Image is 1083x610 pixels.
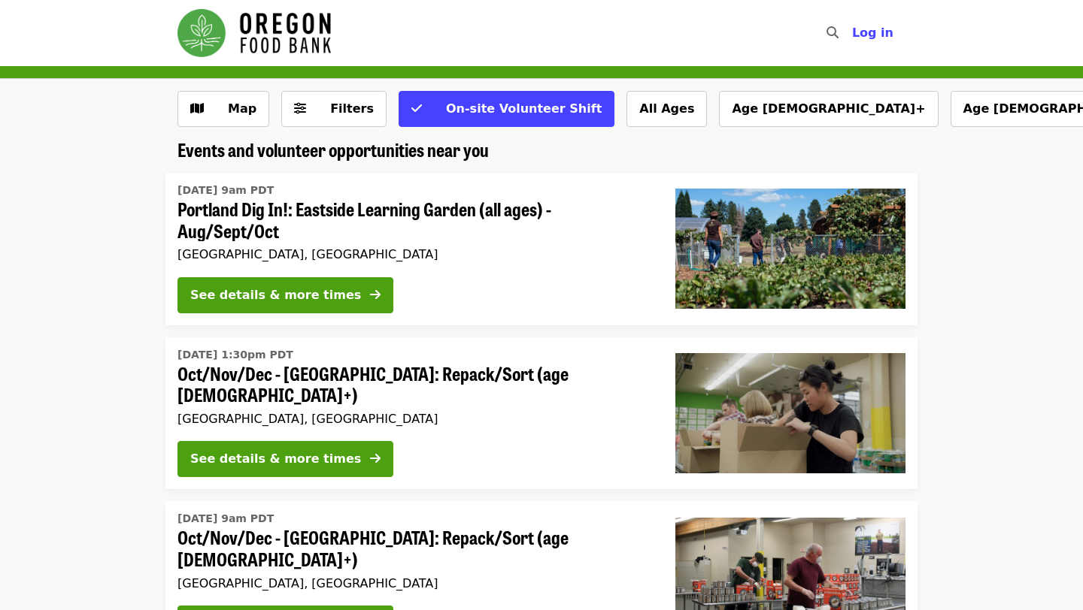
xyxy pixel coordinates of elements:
[626,91,707,127] button: All Ages
[370,288,381,302] i: arrow-right icon
[177,183,274,198] time: [DATE] 9am PDT
[675,353,906,473] img: Oct/Nov/Dec - Portland: Repack/Sort (age 8+) organized by Oregon Food Bank
[190,450,361,468] div: See details & more times
[177,198,651,242] span: Portland Dig In!: Eastside Learning Garden (all ages) - Aug/Sept/Oct
[177,347,293,363] time: [DATE] 1:30pm PDT
[330,101,374,116] span: Filters
[177,277,393,313] button: See details & more times
[848,15,860,51] input: Search
[281,91,387,127] button: Filters (0 selected)
[370,451,381,466] i: arrow-right icon
[177,412,651,426] div: [GEOGRAPHIC_DATA], [GEOGRAPHIC_DATA]
[177,576,651,590] div: [GEOGRAPHIC_DATA], [GEOGRAPHIC_DATA]
[165,337,918,490] a: See details for "Oct/Nov/Dec - Portland: Repack/Sort (age 8+)"
[446,101,602,116] span: On-site Volunteer Shift
[411,101,422,116] i: check icon
[177,91,269,127] button: Show map view
[294,101,306,116] i: sliders-h icon
[177,527,651,570] span: Oct/Nov/Dec - [GEOGRAPHIC_DATA]: Repack/Sort (age [DEMOGRAPHIC_DATA]+)
[177,511,274,527] time: [DATE] 9am PDT
[177,9,331,57] img: Oregon Food Bank - Home
[165,173,918,325] a: See details for "Portland Dig In!: Eastside Learning Garden (all ages) - Aug/Sept/Oct"
[399,91,614,127] button: On-site Volunteer Shift
[675,189,906,309] img: Portland Dig In!: Eastside Learning Garden (all ages) - Aug/Sept/Oct organized by Oregon Food Bank
[177,441,393,477] button: See details & more times
[827,26,839,40] i: search icon
[177,363,651,406] span: Oct/Nov/Dec - [GEOGRAPHIC_DATA]: Repack/Sort (age [DEMOGRAPHIC_DATA]+)
[177,136,489,162] span: Events and volunteer opportunities near you
[719,91,938,127] button: Age [DEMOGRAPHIC_DATA]+
[190,101,204,116] i: map icon
[228,101,256,116] span: Map
[852,26,893,40] span: Log in
[840,18,906,48] button: Log in
[190,286,361,304] div: See details & more times
[177,247,651,261] div: [GEOGRAPHIC_DATA], [GEOGRAPHIC_DATA]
